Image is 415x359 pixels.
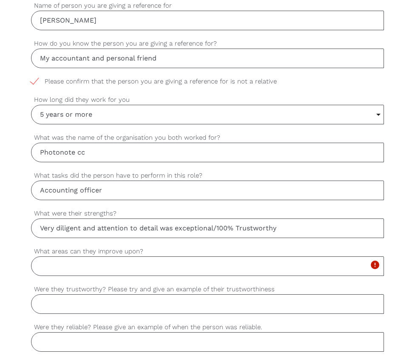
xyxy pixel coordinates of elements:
[31,77,293,86] span: Please confirm that the person you are giving a reference for is not a relative
[31,284,384,294] label: Were they trustworthy? Please try and give an example of their trustworthiness
[31,133,384,143] label: What was the name of the organisation you both worked for?
[31,247,384,256] label: What areas can they improve upon?
[31,95,384,105] label: How long did they work for you
[31,1,384,11] label: Name of person you are giving a reference for
[370,260,380,270] i: error
[31,171,384,181] label: What tasks did the person have to perform in this role?
[31,209,384,218] label: What were their strengths?
[31,39,384,49] label: How do you know the person you are giving a reference for?
[31,322,384,332] label: Were they reliable? Please give an example of when the person was reliable.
